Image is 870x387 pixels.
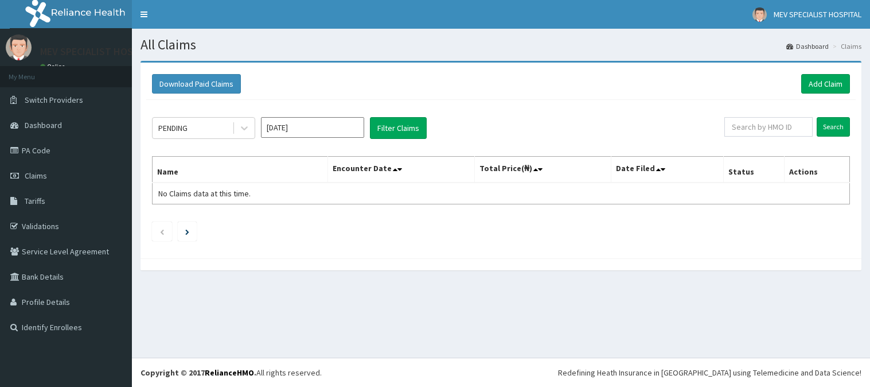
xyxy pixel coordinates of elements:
[141,37,861,52] h1: All Claims
[25,120,62,130] span: Dashboard
[159,226,165,237] a: Previous page
[752,7,767,22] img: User Image
[724,117,813,137] input: Search by HMO ID
[801,74,850,94] a: Add Claim
[475,157,611,183] th: Total Price(₦)
[185,226,189,237] a: Next page
[205,367,254,378] a: RelianceHMO
[830,41,861,51] li: Claims
[6,34,32,60] img: User Image
[25,196,45,206] span: Tariffs
[723,157,784,183] th: Status
[784,157,849,183] th: Actions
[261,117,364,138] input: Select Month and Year
[141,367,256,378] strong: Copyright © 2017 .
[611,157,723,183] th: Date Filed
[25,95,83,105] span: Switch Providers
[328,157,475,183] th: Encounter Date
[40,63,68,71] a: Online
[152,74,241,94] button: Download Paid Claims
[158,188,251,199] span: No Claims data at this time.
[817,117,850,137] input: Search
[25,171,47,181] span: Claims
[132,358,870,387] footer: All rights reserved.
[158,122,188,134] div: PENDING
[786,41,829,51] a: Dashboard
[774,9,861,20] span: MEV SPECIALIST HOSPITAL
[370,117,427,139] button: Filter Claims
[558,367,861,378] div: Redefining Heath Insurance in [GEOGRAPHIC_DATA] using Telemedicine and Data Science!
[40,47,158,57] p: MEV SPECIALIST HOSPITAL
[153,157,328,183] th: Name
